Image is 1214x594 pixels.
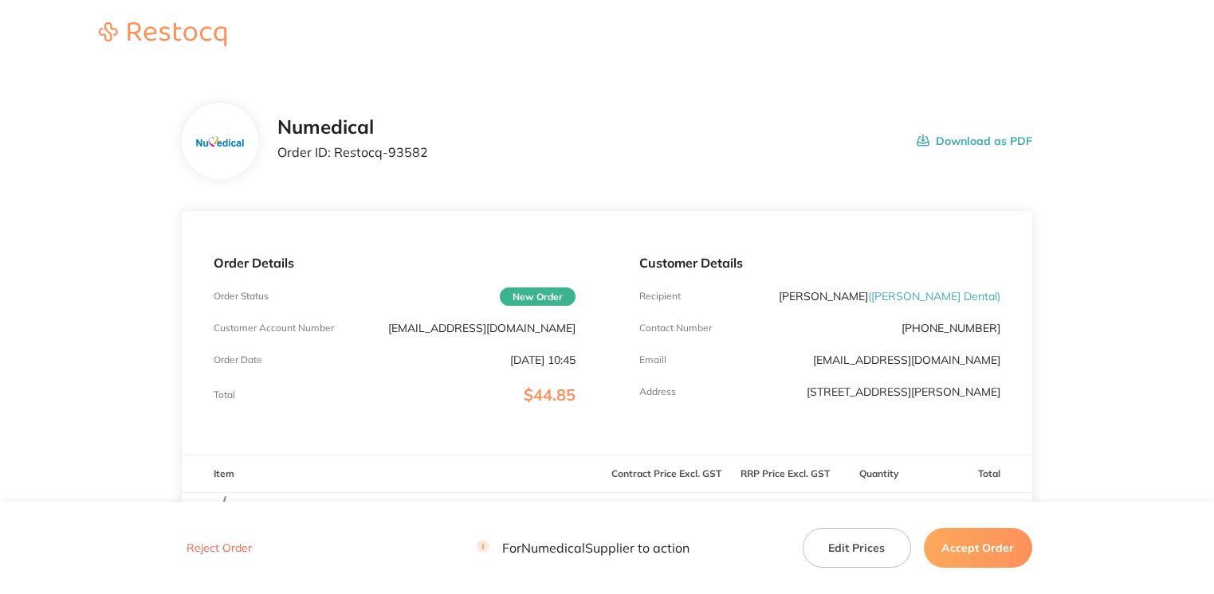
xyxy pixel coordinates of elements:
[779,290,1000,303] p: [PERSON_NAME]
[639,322,712,334] p: Contact Number
[194,132,246,150] img: bTgzdmk4dA
[524,385,576,404] span: $44.85
[214,354,262,365] p: Order Date
[182,455,607,493] th: Item
[902,322,1000,334] p: [PHONE_NUMBER]
[813,353,1000,367] a: [EMAIL_ADDRESS][DOMAIN_NAME]
[477,541,690,556] p: For Numedical Supplier to action
[639,354,666,365] p: Emaill
[83,22,242,49] a: Restocq logo
[639,386,676,397] p: Address
[924,528,1032,568] button: Accept Order
[726,455,845,493] th: RRP Price Excl. GST
[182,541,257,556] button: Reject Order
[388,322,576,334] p: [EMAIL_ADDRESS][DOMAIN_NAME]
[845,455,913,493] th: Quantity
[277,116,428,139] h2: Numedical
[917,116,1032,166] button: Download as PDF
[803,528,911,568] button: Edit Prices
[913,455,1031,493] th: Total
[83,22,242,46] img: Restocq logo
[214,322,334,334] p: Customer Account Number
[868,289,1000,303] span: ( [PERSON_NAME] Dental )
[214,493,293,573] img: bTc5NWZxbQ
[500,287,576,306] span: New Order
[639,256,1000,270] p: Customer Details
[639,291,681,302] p: Recipient
[607,455,726,493] th: Contract Price Excl. GST
[277,145,428,159] p: Order ID: Restocq- 93582
[214,291,269,302] p: Order Status
[214,389,235,401] p: Total
[807,385,1000,398] p: [STREET_ADDRESS][PERSON_NAME]
[214,256,575,270] p: Order Details
[510,354,576,366] p: [DATE] 10:45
